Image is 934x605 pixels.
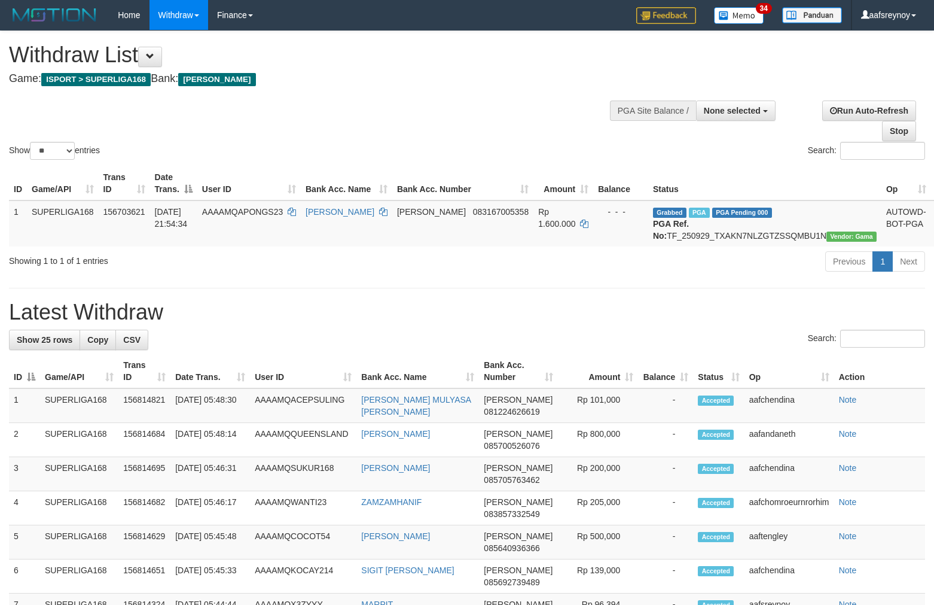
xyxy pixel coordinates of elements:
[782,7,842,23] img: panduan.png
[170,388,250,423] td: [DATE] 05:48:30
[250,457,356,491] td: AAAAMQSUKUR168
[9,491,40,525] td: 4
[598,206,643,218] div: - - -
[392,166,533,200] th: Bank Acc. Number: activate to sort column ascending
[638,525,693,560] td: -
[744,354,834,388] th: Op: activate to sort column ascending
[9,300,925,324] h1: Latest Withdraw
[9,6,100,24] img: MOTION_logo.png
[808,142,925,160] label: Search:
[361,497,422,507] a: ZAMZAMHANIF
[473,207,529,217] span: Copy 083167005358 to clipboard
[250,560,356,594] td: AAAAMQKOCAY214
[558,388,638,423] td: Rp 101,000
[118,491,170,525] td: 156814682
[170,354,250,388] th: Date Trans.: activate to sort column ascending
[178,73,255,86] span: [PERSON_NAME]
[558,560,638,594] td: Rp 139,000
[698,396,734,406] span: Accepted
[250,423,356,457] td: AAAAMQQUEENSLAND
[825,251,873,272] a: Previous
[744,560,834,594] td: aafchendina
[558,491,638,525] td: Rp 205,000
[840,142,925,160] input: Search:
[484,463,553,473] span: [PERSON_NAME]
[839,395,857,405] a: Note
[484,543,539,553] span: Copy 085640936366 to clipboard
[9,560,40,594] td: 6
[40,388,118,423] td: SUPERLIGA168
[9,200,27,247] td: 1
[30,142,75,160] select: Showentries
[170,560,250,594] td: [DATE] 05:45:33
[170,525,250,560] td: [DATE] 05:45:48
[704,106,761,115] span: None selected
[698,430,734,440] span: Accepted
[9,43,611,67] h1: Withdraw List
[714,7,764,24] img: Button%20Memo.svg
[648,200,881,247] td: TF_250929_TXAKN7NLZGTZSSQMBU1N
[40,491,118,525] td: SUPERLIGA168
[698,566,734,576] span: Accepted
[712,208,772,218] span: PGA Pending
[356,354,479,388] th: Bank Acc. Name: activate to sort column ascending
[839,429,857,439] a: Note
[9,73,611,85] h4: Game: Bank:
[638,457,693,491] td: -
[9,142,100,160] label: Show entries
[744,491,834,525] td: aafchomroeurnrorhim
[118,423,170,457] td: 156814684
[250,388,356,423] td: AAAAMQACEPSULING
[744,423,834,457] td: aafandaneth
[484,441,539,451] span: Copy 085700526076 to clipboard
[840,330,925,348] input: Search:
[558,457,638,491] td: Rp 200,000
[826,232,877,242] span: Vendor URL: https://trx31.1velocity.biz
[361,531,430,541] a: [PERSON_NAME]
[881,166,931,200] th: Op: activate to sort column ascending
[638,354,693,388] th: Balance: activate to sort column ascending
[40,354,118,388] th: Game/API: activate to sort column ascending
[484,577,539,587] span: Copy 085692739489 to clipboard
[558,423,638,457] td: Rp 800,000
[636,7,696,24] img: Feedback.jpg
[197,166,301,200] th: User ID: activate to sort column ascending
[361,395,471,416] a: [PERSON_NAME] MULYASA [PERSON_NAME]
[653,219,689,241] b: PGA Ref. No:
[533,166,593,200] th: Amount: activate to sort column ascending
[118,388,170,423] td: 156814821
[27,166,99,200] th: Game/API: activate to sort column ascending
[479,354,558,388] th: Bank Acc. Number: activate to sort column ascending
[118,457,170,491] td: 156814695
[484,429,553,439] span: [PERSON_NAME]
[103,207,145,217] span: 156703621
[9,388,40,423] td: 1
[484,509,539,519] span: Copy 083857332549 to clipboard
[756,3,772,14] span: 34
[834,354,925,388] th: Action
[638,560,693,594] td: -
[9,354,40,388] th: ID: activate to sort column descending
[689,208,710,218] span: Marked by aafchhiseyha
[80,330,116,350] a: Copy
[118,354,170,388] th: Trans ID: activate to sort column ascending
[27,200,99,247] td: SUPERLIGA168
[170,423,250,457] td: [DATE] 05:48:14
[538,207,575,229] span: Rp 1.600.000
[593,166,648,200] th: Balance
[40,457,118,491] td: SUPERLIGA168
[744,457,834,491] td: aafchendina
[872,251,893,272] a: 1
[9,166,27,200] th: ID
[17,335,72,345] span: Show 25 rows
[306,207,374,217] a: [PERSON_NAME]
[9,457,40,491] td: 3
[484,566,553,575] span: [PERSON_NAME]
[638,423,693,457] td: -
[653,208,686,218] span: Grabbed
[250,491,356,525] td: AAAAMQWANTI23
[484,395,553,405] span: [PERSON_NAME]
[40,525,118,560] td: SUPERLIGA168
[484,407,539,416] span: Copy 081224626619 to clipboard
[839,497,857,507] a: Note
